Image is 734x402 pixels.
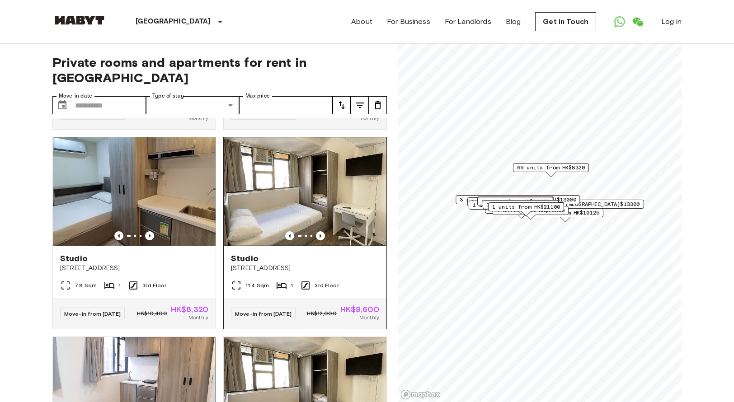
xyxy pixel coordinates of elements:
[75,281,97,290] span: 7.8 Sqm
[492,203,560,211] span: 1 units from HK$21100
[520,200,640,208] span: 11 units from [GEOGRAPHIC_DATA]$13300
[142,281,166,290] span: 3rd Floor
[53,137,216,246] img: Marketing picture of unit HK-01-067-015-01
[64,310,121,317] span: Move-in from [DATE]
[291,281,293,290] span: 1
[245,92,270,100] label: Max price
[481,197,549,206] span: 1 units from HK$22000
[235,310,292,317] span: Move-in from [DATE]
[137,309,167,318] span: HK$10,400
[473,201,541,209] span: 1 units from HK$11200
[467,197,543,211] div: Map marker
[351,96,369,114] button: tune
[351,16,372,27] a: About
[223,137,387,329] a: Marketing picture of unit HK-01-067-013-01Previous imagePrevious imageStudio[STREET_ADDRESS]11.4 ...
[611,13,629,31] a: Open WhatsApp
[285,231,294,240] button: Previous image
[661,16,682,27] a: Log in
[52,16,107,25] img: Habyt
[460,196,576,204] span: 3 units from [GEOGRAPHIC_DATA]$13000
[340,305,379,313] span: HK$9,600
[307,309,336,318] span: HK$12,000
[188,114,208,122] span: Monthly
[188,313,208,322] span: Monthly
[387,16,430,27] a: For Business
[535,12,596,31] a: Get in Touch
[60,264,208,273] span: [STREET_ADDRESS]
[359,114,379,122] span: Monthly
[245,281,269,290] span: 11.4 Sqm
[152,92,184,100] label: Type of stay
[333,96,351,114] button: tune
[224,137,386,246] img: Marketing picture of unit HK-01-067-013-01
[369,96,387,114] button: tune
[118,281,121,290] span: 1
[52,55,387,85] span: Private rooms and apartments for rent in [GEOGRAPHIC_DATA]
[445,16,491,27] a: For Landlords
[471,198,539,206] span: 1 units from HK$10650
[52,137,216,329] a: Marketing picture of unit HK-01-067-015-01Previous imagePrevious imageStudio[STREET_ADDRESS]7.8 S...
[487,201,555,209] span: 1 units from HK$11450
[60,253,88,264] span: Studio
[513,163,589,177] div: Map marker
[483,200,559,214] div: Map marker
[231,253,259,264] span: Studio
[469,201,545,215] div: Map marker
[53,96,71,114] button: Choose date
[315,281,339,290] span: 3rd Floor
[59,92,92,100] label: Move-in date
[359,313,379,322] span: Monthly
[114,231,123,240] button: Previous image
[145,231,154,240] button: Previous image
[316,231,325,240] button: Previous image
[456,195,580,209] div: Map marker
[482,196,550,205] span: 2 units from HK$10170
[506,16,521,27] a: Blog
[136,16,211,27] p: [GEOGRAPHIC_DATA]
[488,202,564,216] div: Map marker
[171,305,208,313] span: HK$8,320
[477,197,553,211] div: Map marker
[231,264,379,273] span: [STREET_ADDRESS]
[517,164,585,172] span: 69 units from HK$8320
[478,196,554,210] div: Map marker
[629,13,647,31] a: Open WeChat
[400,389,440,400] a: Mapbox logo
